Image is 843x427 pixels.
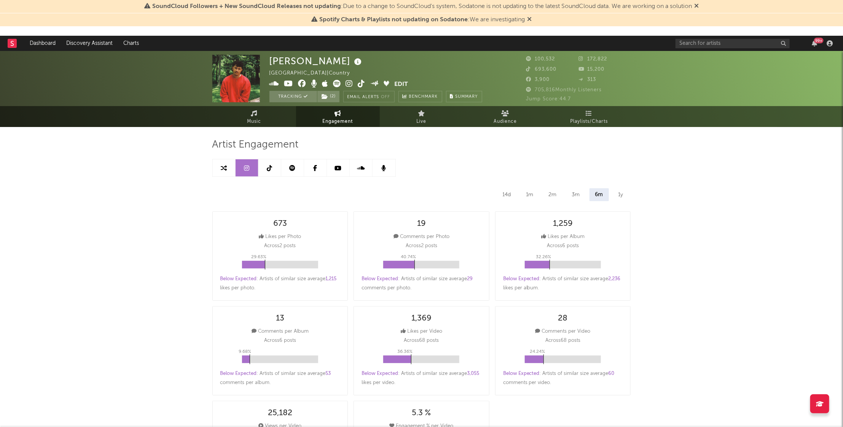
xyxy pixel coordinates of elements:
span: Artist Engagement [212,140,299,149]
a: Audience [464,106,547,127]
p: 29.63 % [251,252,266,262]
div: 2m [543,188,563,201]
a: Charts [118,36,144,51]
input: Search for artists [676,39,790,48]
div: Comments per Album [252,327,309,336]
p: 9.68 % [239,347,251,356]
div: [PERSON_NAME] [269,55,364,67]
div: Comments per Video [535,327,591,336]
span: 15,200 [578,67,604,72]
a: Music [212,106,296,127]
p: 32.26 % [536,252,551,262]
span: Below Expected [220,371,257,376]
div: 14d [497,188,517,201]
span: : We are investigating [319,17,525,23]
div: : Artists of similar size average likes per photo . [220,275,340,293]
a: Benchmark [398,91,442,102]
span: Music [247,117,261,126]
span: 2,236 [609,276,621,281]
span: Below Expected [362,371,398,376]
span: 172,822 [578,57,607,62]
span: Below Expected [503,371,540,376]
span: 53 [326,371,331,376]
a: Discovery Assistant [61,36,118,51]
a: Engagement [296,106,380,127]
span: Playlists/Charts [570,117,608,126]
p: Across 6 posts [264,336,296,345]
span: 1,215 [326,276,337,281]
button: Tracking [269,91,317,102]
div: : Artists of similar size average likes per video . [362,369,481,387]
em: Off [381,95,390,99]
button: 99+ [812,40,817,46]
span: Below Expected [503,276,540,281]
p: 40.74 % [401,252,416,262]
div: : Artists of similar size average likes per album . [503,275,623,293]
button: (2) [317,91,339,102]
span: 3,900 [526,77,550,82]
p: Across 68 posts [404,336,439,345]
span: Jump Score: 44.7 [526,97,571,102]
p: Across 68 posts [545,336,580,345]
div: 19 [417,219,426,229]
div: [GEOGRAPHIC_DATA] | Country [269,69,359,78]
div: 5.3 % [412,409,431,418]
span: Below Expected [362,276,398,281]
span: 60 [609,371,615,376]
span: Dismiss [694,3,699,10]
div: 1m [521,188,539,201]
span: Summary [456,95,478,99]
span: SoundCloud Followers + New SoundCloud Releases not updating [152,3,341,10]
div: Likes per Photo [259,232,301,241]
a: Playlists/Charts [547,106,631,127]
p: Across 2 posts [406,241,437,251]
a: Dashboard [24,36,61,51]
button: Summary [446,91,482,102]
div: 25,182 [268,409,292,418]
span: 313 [578,77,596,82]
span: ( 2 ) [317,91,340,102]
button: Edit [394,80,408,89]
span: Below Expected [220,276,257,281]
span: Engagement [323,117,353,126]
div: 1y [613,188,629,201]
span: 705,816 Monthly Listeners [526,87,602,92]
span: 100,532 [526,57,555,62]
span: Audience [494,117,517,126]
button: Email AlertsOff [343,91,395,102]
p: Across 2 posts [264,241,296,251]
div: : Artists of similar size average comments per photo . [362,275,481,293]
span: Live [417,117,427,126]
p: 24.24 % [530,347,545,356]
div: 6m [590,188,609,201]
div: Likes per Album [541,232,585,241]
span: 693,600 [526,67,557,72]
div: 13 [276,314,284,323]
span: 3,055 [467,371,479,376]
div: 673 [273,219,287,229]
div: 3m [566,188,586,201]
p: 36.36 % [397,347,413,356]
div: 1,369 [411,314,432,323]
span: 29 [467,276,473,281]
span: Dismiss [527,17,532,23]
div: Likes per Video [401,327,442,336]
div: 99 + [814,38,824,43]
span: Benchmark [409,92,438,102]
p: Across 6 posts [547,241,579,251]
div: : Artists of similar size average comments per album . [220,369,340,387]
div: 1,259 [553,219,573,229]
div: Comments per Photo [394,232,449,241]
div: 28 [558,314,568,323]
div: : Artists of similar size average comments per video . [503,369,623,387]
a: Live [380,106,464,127]
span: : Due to a change to SoundCloud's system, Sodatone is not updating to the latest SoundCloud data.... [152,3,692,10]
span: Spotify Charts & Playlists not updating on Sodatone [319,17,468,23]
